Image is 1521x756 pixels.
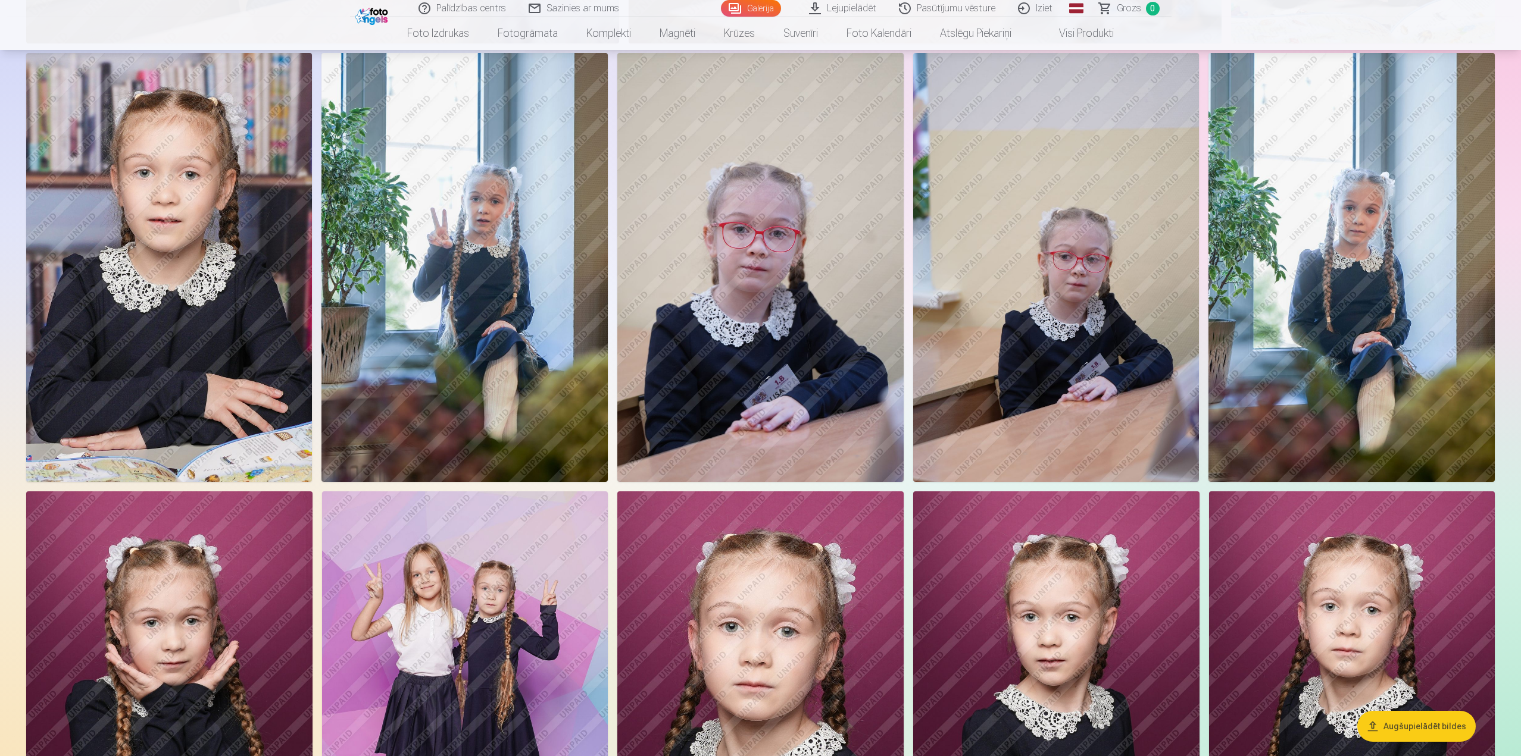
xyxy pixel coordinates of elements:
[1357,711,1476,742] button: Augšupielādēt bildes
[832,17,926,50] a: Foto kalendāri
[1026,17,1128,50] a: Visi produkti
[1146,2,1160,15] span: 0
[393,17,483,50] a: Foto izdrukas
[710,17,769,50] a: Krūzes
[645,17,710,50] a: Magnēti
[572,17,645,50] a: Komplekti
[926,17,1026,50] a: Atslēgu piekariņi
[483,17,572,50] a: Fotogrāmata
[1117,1,1141,15] span: Grozs
[769,17,832,50] a: Suvenīri
[355,5,391,25] img: /fa1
